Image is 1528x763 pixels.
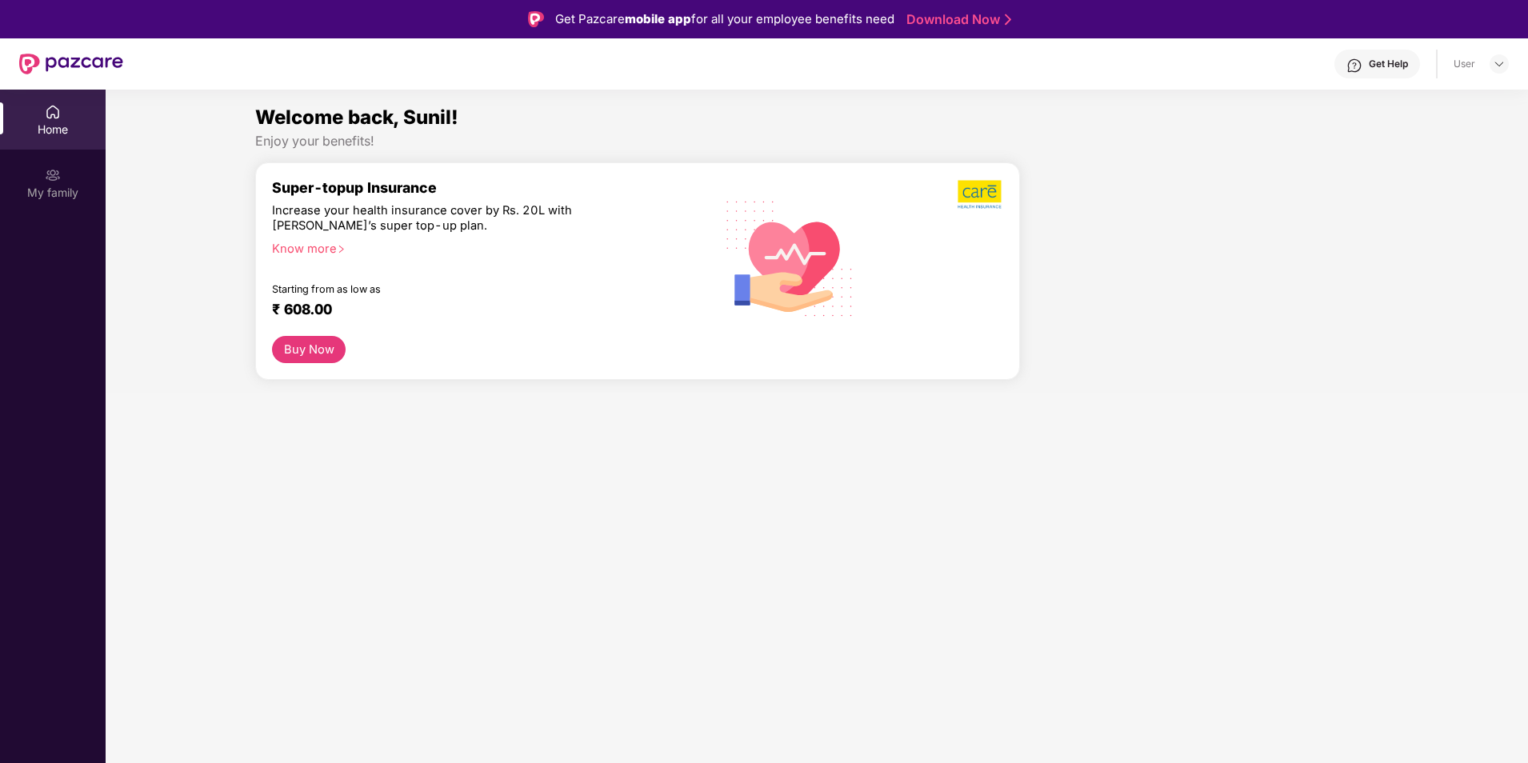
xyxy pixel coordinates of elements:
strong: mobile app [625,11,691,26]
img: svg+xml;base64,PHN2ZyBpZD0iSGVscC0zMngzMiIgeG1sbnM9Imh0dHA6Ly93d3cudzMub3JnLzIwMDAvc3ZnIiB3aWR0aD... [1346,58,1362,74]
img: svg+xml;base64,PHN2ZyB4bWxucz0iaHR0cDovL3d3dy53My5vcmcvMjAwMC9zdmciIHhtbG5zOnhsaW5rPSJodHRwOi8vd3... [714,180,866,335]
div: Starting from as low as [272,283,630,294]
div: Increase your health insurance cover by Rs. 20L with [PERSON_NAME]’s super top-up plan. [272,203,630,234]
span: Welcome back, Sunil! [255,106,458,129]
div: Know more [272,242,689,253]
div: Enjoy your benefits! [255,133,1378,150]
span: right [337,245,346,254]
img: New Pazcare Logo [19,54,123,74]
img: b5dec4f62d2307b9de63beb79f102df3.png [958,179,1003,210]
img: svg+xml;base64,PHN2ZyBpZD0iRHJvcGRvd24tMzJ4MzIiIHhtbG5zPSJodHRwOi8vd3d3LnczLm9yZy8yMDAwL3N2ZyIgd2... [1493,58,1506,70]
img: svg+xml;base64,PHN2ZyB3aWR0aD0iMjAiIGhlaWdodD0iMjAiIHZpZXdCb3g9IjAgMCAyMCAyMCIgZmlsbD0ibm9uZSIgeG... [45,167,61,183]
img: svg+xml;base64,PHN2ZyBpZD0iSG9tZSIgeG1sbnM9Imh0dHA6Ly93d3cudzMub3JnLzIwMDAvc3ZnIiB3aWR0aD0iMjAiIG... [45,104,61,120]
div: Get Pazcare for all your employee benefits need [555,10,894,29]
a: Download Now [906,11,1006,28]
img: Logo [528,11,544,27]
div: Super-topup Insurance [272,179,698,196]
div: Get Help [1369,58,1408,70]
div: User [1454,58,1475,70]
div: ₹ 608.00 [272,301,682,320]
img: Stroke [1005,11,1011,28]
button: Buy Now [272,336,346,364]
